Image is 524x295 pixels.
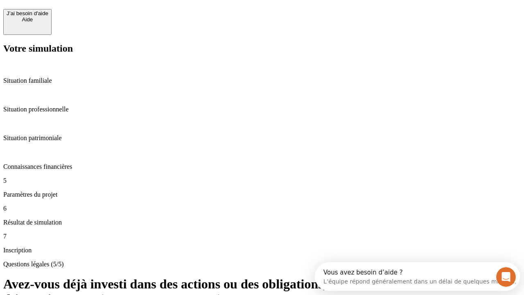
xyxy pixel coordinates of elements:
[3,205,521,212] p: 6
[9,14,201,22] div: L’équipe répond généralement dans un délai de quelques minutes.
[3,163,521,170] p: Connaissances financières
[7,16,48,23] div: Aide
[7,10,48,16] div: J’ai besoin d'aide
[315,262,520,291] iframe: Intercom live chat discovery launcher
[3,247,521,254] p: Inscription
[3,77,521,84] p: Situation familiale
[3,233,521,240] p: 7
[3,9,52,35] button: J’ai besoin d'aideAide
[3,261,521,268] p: Questions légales (5/5)
[3,106,521,113] p: Situation professionnelle
[9,7,201,14] div: Vous avez besoin d’aide ?
[3,134,521,142] p: Situation patrimoniale
[3,3,226,26] div: Ouvrir le Messenger Intercom
[3,177,521,184] p: 5
[3,219,521,226] p: Résultat de simulation
[3,43,521,54] h2: Votre simulation
[496,267,516,287] iframe: Intercom live chat
[3,191,521,198] p: Paramètres du projet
